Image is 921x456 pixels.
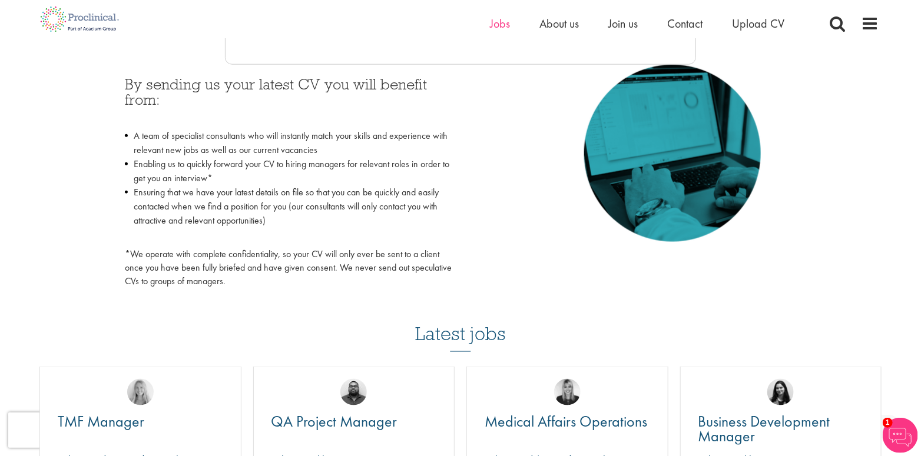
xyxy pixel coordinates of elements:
[667,16,703,31] a: Contact
[271,414,437,429] a: QA Project Manager
[125,157,452,185] li: Enabling us to quickly forward your CV to hiring managers for relevant roles in order to get you ...
[608,16,638,31] a: Join us
[125,248,452,288] p: *We operate with complete confidentiality, so your CV will only ever be sent to a client once you...
[127,379,154,405] img: Shannon Briggs
[883,418,918,453] img: Chatbot
[767,379,794,405] img: Indre Stankeviciute
[125,129,452,157] li: A team of specialist consultants who will instantly match your skills and experience with relevan...
[490,16,510,31] a: Jobs
[271,411,397,431] span: QA Project Manager
[883,418,893,428] span: 1
[125,76,452,123] h3: By sending us your latest CV you will benefit from:
[125,185,452,242] li: Ensuring that we have your latest details on file so that you can be quickly and easily contacted...
[554,379,581,405] img: Janelle Jones
[539,16,579,31] a: About us
[8,412,159,448] iframe: reCAPTCHA
[732,16,784,31] a: Upload CV
[698,414,864,444] a: Business Development Manager
[485,411,647,431] span: Medical Affairs Operations
[415,294,506,352] h3: Latest jobs
[58,411,144,431] span: TMF Manager
[698,411,830,446] span: Business Development Manager
[485,414,650,429] a: Medical Affairs Operations
[58,414,223,429] a: TMF Manager
[340,379,367,405] img: Ashley Bennett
